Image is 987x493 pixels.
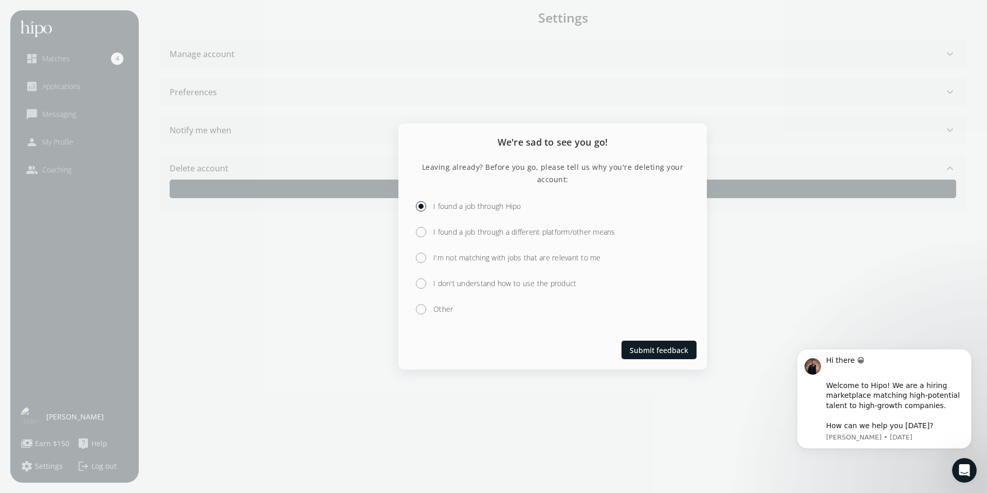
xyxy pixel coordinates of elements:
[431,201,521,212] label: I found a job through Hipo
[781,333,987,465] iframe: Intercom notifications message
[622,341,697,359] button: Submit feedback
[431,278,576,289] label: I don't understand how to use the product
[952,458,977,483] iframe: Intercom live chat
[630,344,688,355] span: Submit feedback
[431,253,601,263] label: I'm not matching with jobs that are relevant to me
[431,304,453,314] label: Other
[411,161,694,186] p: Leaving already? Before you go, please tell us why you're deleting your account:
[431,227,615,237] label: I found a job through a different platform/other means
[398,124,707,161] h2: We're sad to see you go!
